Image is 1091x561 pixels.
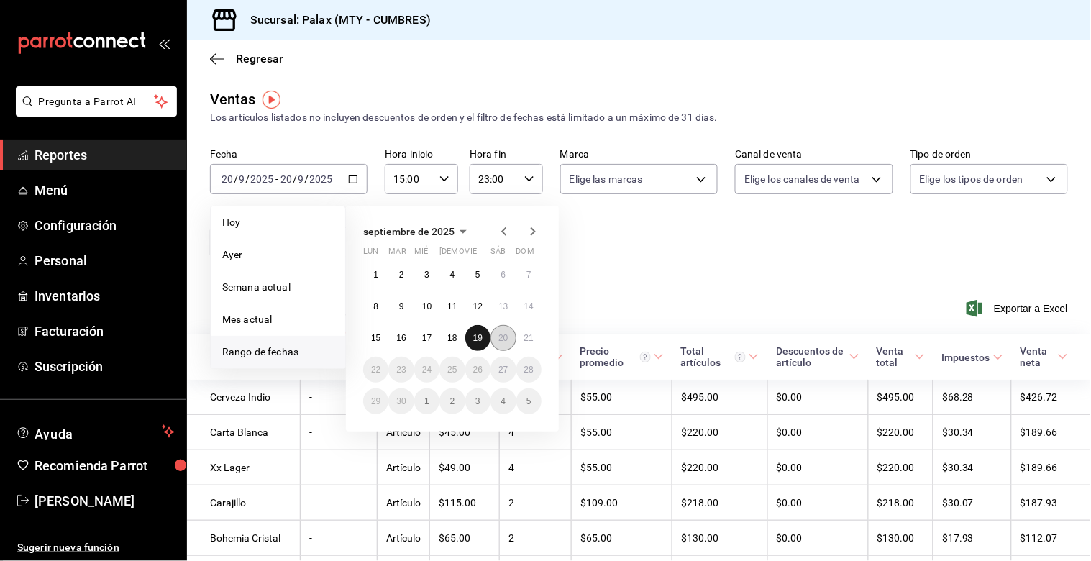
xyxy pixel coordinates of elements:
abbr: 3 de septiembre de 2025 [424,270,429,280]
abbr: miércoles [414,247,428,262]
span: Configuración [35,216,175,235]
div: Precio promedio [580,345,651,368]
abbr: martes [388,247,406,262]
td: $30.34 [933,415,1012,450]
abbr: 22 de septiembre de 2025 [371,365,380,375]
td: $68.28 [933,380,1012,415]
abbr: 9 de septiembre de 2025 [399,301,404,311]
td: $55.00 [572,380,672,415]
abbr: sábado [490,247,506,262]
span: Suscripción [35,357,175,376]
button: 14 de septiembre de 2025 [516,293,542,319]
abbr: 8 de septiembre de 2025 [373,301,378,311]
abbr: 23 de septiembre de 2025 [396,365,406,375]
span: Elige los canales de venta [744,172,859,186]
td: $220.00 [868,415,933,450]
button: 9 de septiembre de 2025 [388,293,414,319]
label: Hora fin [470,150,543,160]
button: 29 de septiembre de 2025 [363,388,388,414]
abbr: 11 de septiembre de 2025 [447,301,457,311]
abbr: 27 de septiembre de 2025 [498,365,508,375]
button: 5 de octubre de 2025 [516,388,542,414]
td: $112.07 [1012,521,1091,556]
td: $220.00 [672,450,768,485]
button: 8 de septiembre de 2025 [363,293,388,319]
abbr: 4 de septiembre de 2025 [450,270,455,280]
td: $0.00 [767,415,868,450]
input: -- [221,173,234,185]
abbr: 7 de septiembre de 2025 [526,270,531,280]
button: 27 de septiembre de 2025 [490,357,516,383]
span: Recomienda Parrot [35,456,175,475]
button: open_drawer_menu [158,37,170,49]
td: $426.72 [1012,380,1091,415]
abbr: 5 de septiembre de 2025 [475,270,480,280]
button: 16 de septiembre de 2025 [388,325,414,351]
button: 4 de octubre de 2025 [490,388,516,414]
span: / [305,173,309,185]
td: $495.00 [868,380,933,415]
button: 13 de septiembre de 2025 [490,293,516,319]
div: Impuestos [942,352,990,363]
button: 11 de septiembre de 2025 [439,293,465,319]
abbr: 4 de octubre de 2025 [501,396,506,406]
td: $0.00 [767,485,868,521]
td: $49.00 [430,450,500,485]
input: -- [298,173,305,185]
button: Pregunta a Parrot AI [16,86,177,117]
span: Facturación [35,321,175,341]
td: 2 [500,521,572,556]
abbr: 26 de septiembre de 2025 [473,365,483,375]
abbr: jueves [439,247,524,262]
span: Total artículos [681,345,759,368]
button: 17 de septiembre de 2025 [414,325,439,351]
td: Artículo [378,485,430,521]
abbr: domingo [516,247,534,262]
span: Pregunta a Parrot AI [39,94,155,109]
td: $220.00 [672,415,768,450]
td: $0.00 [767,450,868,485]
button: 6 de septiembre de 2025 [490,262,516,288]
td: $30.34 [933,450,1012,485]
input: ---- [309,173,334,185]
div: Descuentos de artículo [776,345,846,368]
button: 5 de septiembre de 2025 [465,262,490,288]
button: septiembre de 2025 [363,223,472,240]
button: Regresar [210,52,283,65]
button: 30 de septiembre de 2025 [388,388,414,414]
abbr: 2 de septiembre de 2025 [399,270,404,280]
span: Venta neta [1021,345,1068,368]
span: [PERSON_NAME] [35,491,175,511]
button: Tooltip marker [263,91,280,109]
span: Precio promedio [580,345,664,368]
span: Sugerir nueva función [17,540,175,555]
span: Regresar [236,52,283,65]
label: Canal de venta [735,150,893,160]
td: - [301,380,378,415]
button: 25 de septiembre de 2025 [439,357,465,383]
span: / [245,173,250,185]
td: $218.00 [868,485,933,521]
abbr: 24 de septiembre de 2025 [422,365,432,375]
td: $0.00 [767,380,868,415]
button: 21 de septiembre de 2025 [516,325,542,351]
td: 2 [500,485,572,521]
td: $55.00 [572,415,672,450]
td: $187.93 [1012,485,1091,521]
td: $45.00 [430,415,500,450]
button: 23 de septiembre de 2025 [388,357,414,383]
svg: Precio promedio = Total artículos / cantidad [640,352,651,362]
input: ---- [250,173,274,185]
td: - [301,415,378,450]
a: Pregunta a Parrot AI [10,104,177,119]
abbr: 18 de septiembre de 2025 [447,333,457,343]
abbr: 14 de septiembre de 2025 [524,301,534,311]
span: / [293,173,297,185]
td: $130.00 [672,521,768,556]
span: Hoy [222,215,334,230]
abbr: 5 de octubre de 2025 [526,396,531,406]
span: Personal [35,251,175,270]
td: 4 [500,450,572,485]
div: Ventas [210,88,256,110]
abbr: 28 de septiembre de 2025 [524,365,534,375]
